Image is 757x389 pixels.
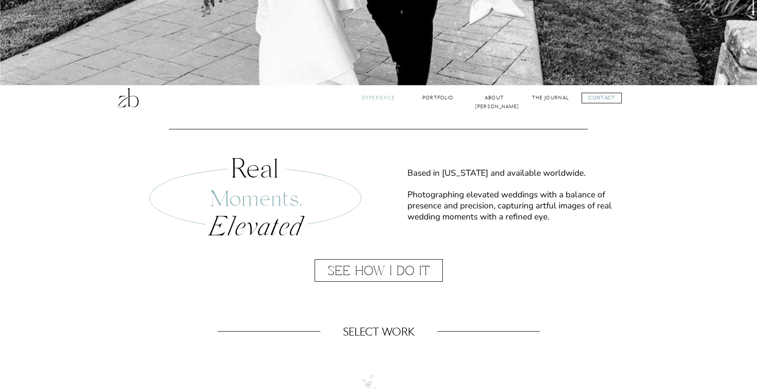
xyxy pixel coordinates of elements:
[200,211,311,245] p: Elevated
[420,94,456,102] a: Portfolio
[208,189,304,207] p: Moments.
[532,94,570,102] a: The Journal
[407,168,622,236] p: Based in [US_STATE] and available worldwide. Photographing elevated weddings with a balance of pr...
[331,324,427,339] h3: Select Work
[475,94,514,102] a: About [PERSON_NAME]
[128,156,383,186] p: Real
[361,94,397,102] a: Experience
